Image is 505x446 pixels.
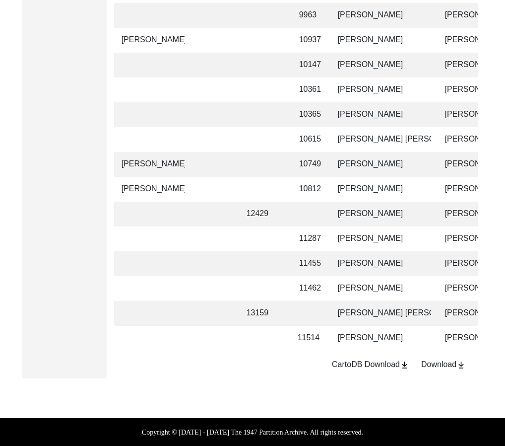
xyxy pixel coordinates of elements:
[293,251,324,276] td: 11455
[293,326,324,351] td: 11514
[332,226,431,251] td: [PERSON_NAME]
[293,226,324,251] td: 11287
[293,127,324,152] td: 10615
[241,202,285,226] td: 12429
[332,359,409,371] div: CartoDB Download
[293,3,324,28] td: 9963
[293,77,324,102] td: 10361
[293,28,324,53] td: 10937
[116,152,185,177] td: [PERSON_NAME]
[332,28,431,53] td: [PERSON_NAME]
[293,152,324,177] td: 10749
[293,177,324,202] td: 10812
[332,53,431,77] td: [PERSON_NAME]
[293,53,324,77] td: 10147
[332,251,431,276] td: [PERSON_NAME]
[332,276,431,301] td: [PERSON_NAME]
[332,152,431,177] td: [PERSON_NAME]
[332,3,431,28] td: [PERSON_NAME]
[241,301,285,326] td: 13159
[116,28,185,53] td: [PERSON_NAME]
[332,301,431,326] td: [PERSON_NAME] [PERSON_NAME]
[332,326,431,351] td: [PERSON_NAME]
[456,361,466,370] img: download-button.png
[293,276,324,301] td: 11462
[116,177,185,202] td: [PERSON_NAME]
[400,361,409,370] img: download-button.png
[332,177,431,202] td: [PERSON_NAME]
[332,127,431,152] td: [PERSON_NAME] [PERSON_NAME]
[293,102,324,127] td: 10365
[332,77,431,102] td: [PERSON_NAME]
[332,202,431,226] td: [PERSON_NAME]
[142,427,363,438] label: Copyright © [DATE] - [DATE] The 1947 Partition Archive. All rights reserved.
[332,102,431,127] td: [PERSON_NAME]
[421,359,466,371] div: Download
